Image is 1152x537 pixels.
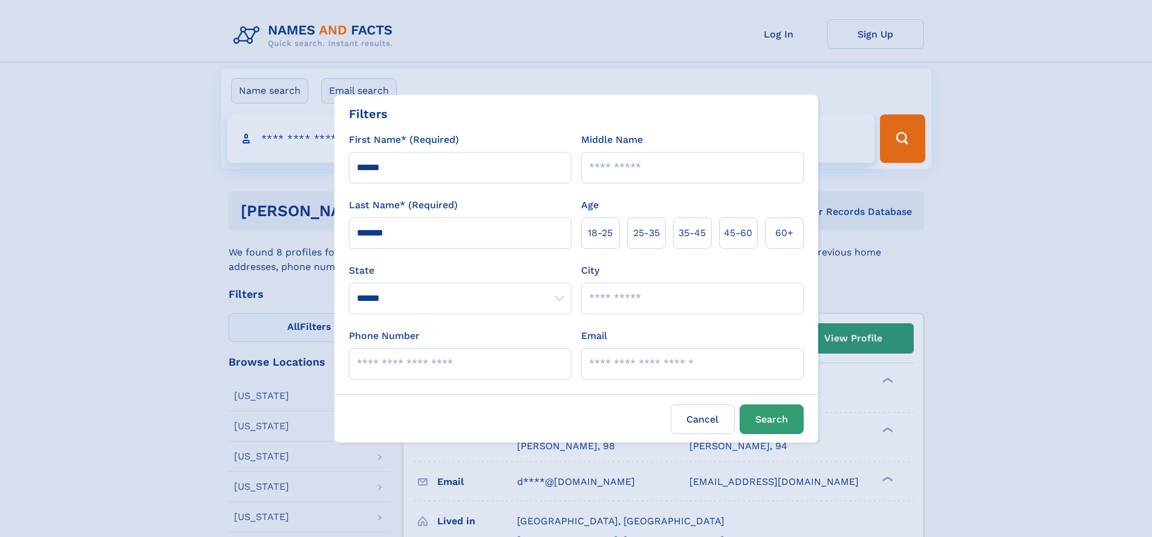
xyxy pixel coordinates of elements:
label: Cancel [671,404,735,434]
span: 60+ [775,226,793,240]
label: Phone Number [349,329,420,343]
span: 18‑25 [588,226,613,240]
div: Filters [349,105,388,123]
span: 25‑35 [633,226,660,240]
label: Email [581,329,607,343]
label: First Name* (Required) [349,133,459,147]
label: Age [581,198,599,212]
button: Search [740,404,804,434]
label: State [349,263,571,278]
span: 35‑45 [679,226,706,240]
label: Middle Name [581,133,643,147]
span: 45‑60 [724,226,752,240]
label: Last Name* (Required) [349,198,458,212]
label: City [581,263,599,278]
